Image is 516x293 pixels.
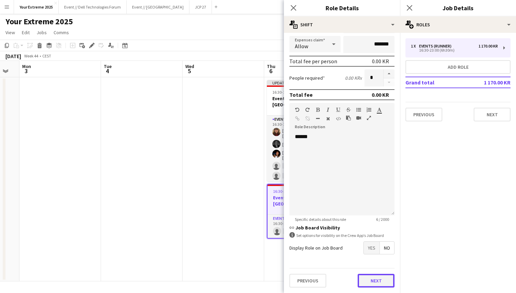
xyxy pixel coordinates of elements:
div: Updated [267,80,343,85]
div: Total fee [289,91,313,98]
span: 5 [184,67,194,75]
button: Event // [GEOGRAPHIC_DATA] [127,0,189,14]
button: Insert video [356,115,361,121]
span: Mon [22,63,31,69]
a: View [3,28,18,37]
button: Horizontal Line [315,116,320,121]
div: Set options for visibility on the Crew App’s Job Board [289,232,395,239]
div: CEST [42,53,51,58]
button: JCP 27 [189,0,212,14]
button: Previous [289,274,326,288]
span: Tue [104,63,112,69]
div: Total fee per person [289,58,337,65]
div: 0.00 KR x [345,75,362,81]
div: 16:30-23:00 (6h30m) [411,49,498,52]
span: 4 [103,67,112,75]
button: Undo [295,107,300,112]
button: Underline [336,107,341,112]
div: Roles [400,16,516,33]
button: Event // Dell Technologies Forum [59,0,127,14]
div: 0.00 KR [372,58,389,65]
span: Wed [185,63,194,69]
span: 16:30-23:00 (6h30m) [273,189,309,194]
span: No [380,242,394,254]
app-card-role: Events (Event Staff)1A3/516:30-19:30 (3h)[PERSON_NAME] [PERSON_NAME][PERSON_NAME][PERSON_NAME] Th... [267,116,343,183]
div: 1 170.00 KR [478,44,498,49]
span: 6 / 2000 [371,217,395,222]
div: [DATE] [5,53,21,59]
button: Redo [305,107,310,112]
span: Edit [22,29,30,36]
h1: Your Extreme 2025 [5,16,73,27]
button: Ordered List [367,107,371,112]
app-card-role: Events (Runner)0/116:30-23:00 (6h30m) [268,215,343,238]
label: Display Role on Job Board [289,245,343,251]
span: 3 [21,67,31,75]
app-job-card: 16:30-23:00 (6h30m)0/1Event // Your Extreme // [GEOGRAPHIC_DATA]1 RoleEvents (Runner)0/116:30-23:... [267,184,343,239]
td: 1 170.00 KR [468,77,511,88]
span: Comms [54,29,69,36]
h3: Job Details [400,3,516,12]
span: 16:30-19:30 (3h) [272,90,300,95]
button: Next [358,274,395,288]
h3: Role Details [284,3,400,12]
button: Fullscreen [367,115,371,121]
span: Specific details about this role [289,217,352,222]
h3: Job Board Visibility [289,225,395,231]
h3: Event // Your Extreme // [GEOGRAPHIC_DATA] [268,195,343,207]
app-job-card: Updated16:30-19:30 (3h)3/5Event // Your Extreme // [GEOGRAPHIC_DATA]1 RoleEvents (Event Staff)1A3... [267,80,343,181]
span: Week 44 [23,53,40,58]
button: Your Extreme 2025 [14,0,59,14]
span: Allow [295,43,308,50]
button: Unordered List [356,107,361,112]
h3: Event // Your Extreme // [GEOGRAPHIC_DATA] [267,95,343,108]
span: 6 [266,67,275,75]
button: Next [474,108,511,121]
td: Grand total [405,77,468,88]
button: Add role [405,60,511,74]
div: 0.00 KR [372,91,389,98]
button: Text Color [377,107,382,112]
div: Shift [284,16,400,33]
span: Yes [364,242,379,254]
span: Thu [267,63,275,69]
span: Jobs [37,29,47,36]
label: People required [289,75,325,81]
button: Bold [315,107,320,112]
span: View [5,29,15,36]
button: Clear Formatting [326,116,330,121]
div: 1 x [411,44,419,49]
button: Previous [405,108,442,121]
button: Increase [384,69,395,78]
div: Events (Runner) [419,44,454,49]
button: Paste as plain text [346,115,351,121]
button: Strikethrough [346,107,351,112]
button: HTML Code [336,116,341,121]
button: Italic [326,107,330,112]
a: Comms [51,28,72,37]
a: Edit [19,28,32,37]
a: Jobs [34,28,49,37]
